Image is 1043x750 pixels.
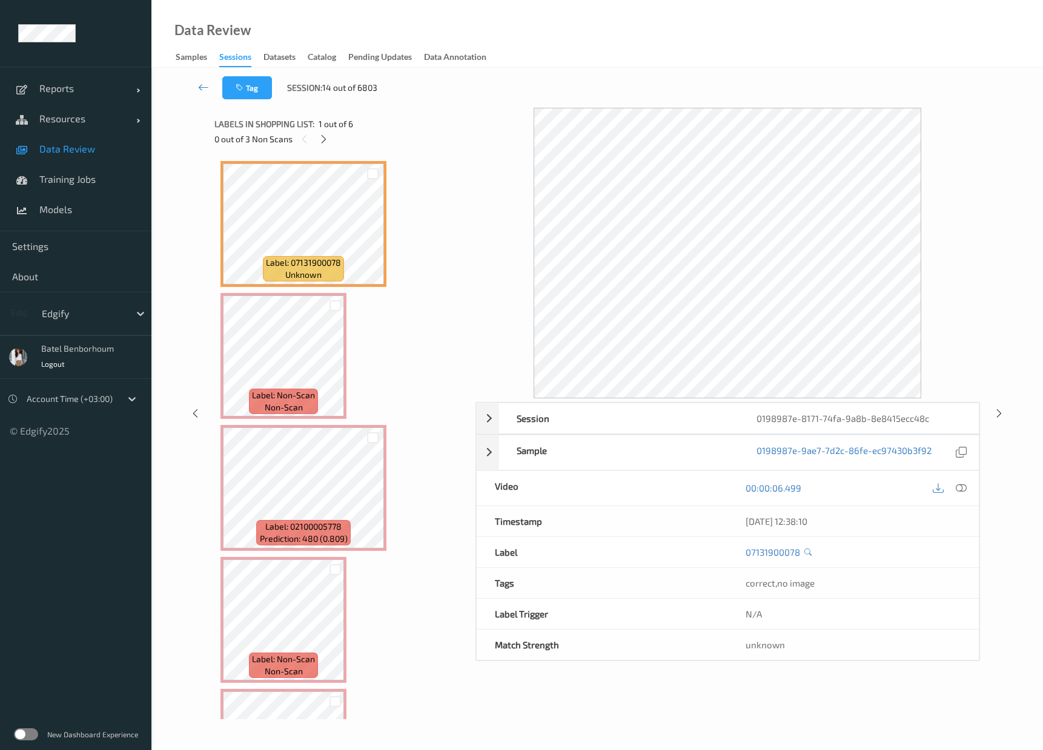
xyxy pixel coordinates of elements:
[746,482,801,494] a: 00:00:06.499
[424,51,486,66] div: Data Annotation
[265,401,303,413] span: non-scan
[738,403,979,433] div: 0198987e-8171-74fa-9a8b-8e8415ecc48c
[222,76,272,99] button: Tag
[777,577,815,588] span: no image
[348,51,412,66] div: Pending Updates
[746,515,961,527] div: [DATE] 12:38:10
[285,269,322,281] span: unknown
[477,599,728,629] div: Label Trigger
[476,435,979,470] div: Sample0198987e-9ae7-7d2c-86fe-ec97430b3f92
[348,49,424,66] a: Pending Updates
[746,546,800,558] a: 07131900078
[477,537,728,567] div: Label
[476,403,979,434] div: Session0198987e-8171-74fa-9a8b-8e8415ecc48c
[477,471,728,505] div: Video
[477,568,728,598] div: Tags
[319,118,353,130] span: 1 out of 6
[252,389,315,401] span: Label: Non-Scan
[265,521,342,533] span: Label: 02100005778
[214,118,314,130] span: Labels in shopping list:
[263,51,296,66] div: Datasets
[308,49,348,66] a: Catalog
[746,577,815,588] span: ,
[322,82,377,94] span: 14 out of 6803
[176,49,219,66] a: Samples
[219,49,263,67] a: Sessions
[174,24,251,36] div: Data Review
[260,533,348,545] span: Prediction: 480 (0.809)
[424,49,498,66] a: Data Annotation
[477,506,728,536] div: Timestamp
[263,49,308,66] a: Datasets
[727,599,979,629] div: N/A
[757,444,932,461] a: 0198987e-9ae7-7d2c-86fe-ec97430b3f92
[214,131,467,146] div: 0 out of 3 Non Scans
[308,51,336,66] div: Catalog
[219,51,251,67] div: Sessions
[252,653,315,665] span: Label: Non-Scan
[477,630,728,660] div: Match Strength
[746,577,775,588] span: correct
[287,82,322,94] span: Session:
[266,257,341,269] span: Label: 07131900078
[265,665,303,677] span: non-scan
[498,403,739,433] div: Session
[176,51,207,66] div: Samples
[746,639,961,651] div: unknown
[498,435,739,470] div: Sample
